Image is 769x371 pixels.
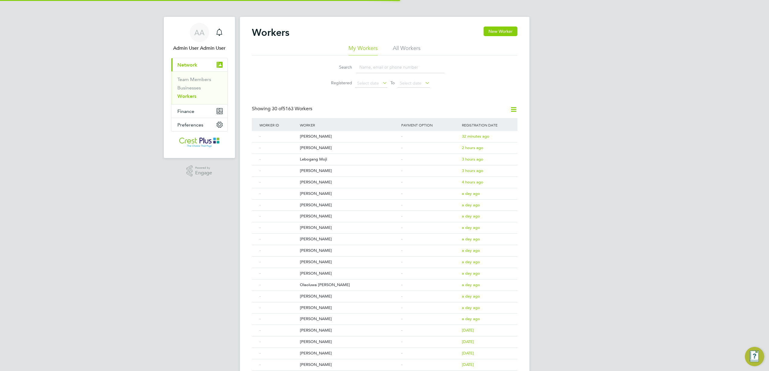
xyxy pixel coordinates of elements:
[462,202,480,207] span: a day ago
[252,26,289,39] h2: Workers
[462,316,480,321] span: a day ago
[462,214,480,219] span: a day ago
[400,279,461,291] div: -
[462,191,480,196] span: a day ago
[186,165,212,177] a: Powered byEngage
[400,118,461,132] div: Payment Option
[400,245,461,256] div: -
[462,134,489,139] span: 32 minutes ago
[298,131,400,142] div: [PERSON_NAME]
[171,118,227,131] button: Preferences
[258,165,298,176] div: -
[462,236,480,242] span: a day ago
[298,200,400,211] div: [PERSON_NAME]
[298,188,400,199] div: [PERSON_NAME]
[171,45,228,52] span: Admin User Admin User
[258,177,298,188] div: -
[179,138,219,147] img: crestplusoperations-logo-retina.png
[462,248,480,253] span: a day ago
[298,222,400,233] div: [PERSON_NAME]
[298,279,400,291] div: Olaoluwa [PERSON_NAME]
[462,328,474,333] span: [DATE]
[298,165,400,176] div: [PERSON_NAME]
[258,211,298,222] div: -
[258,142,298,154] div: -
[393,45,421,55] li: All Workers
[389,79,396,87] span: To
[400,177,461,188] div: -
[258,131,298,142] div: -
[400,211,461,222] div: -
[348,45,378,55] li: My Workers
[177,76,211,82] a: Team Members
[462,179,483,185] span: 4 hours ago
[258,234,298,245] div: -
[258,176,511,182] a: -[PERSON_NAME]-4 hours ago
[298,245,400,256] div: [PERSON_NAME]
[356,61,444,73] input: Name, email or phone number
[258,222,511,227] a: -[PERSON_NAME]-a day ago
[258,279,298,291] div: -
[400,359,461,370] div: -
[298,313,400,325] div: [PERSON_NAME]
[194,29,205,36] span: AA
[258,302,298,313] div: -
[462,259,480,264] span: a day ago
[298,257,400,268] div: [PERSON_NAME]
[298,359,400,370] div: [PERSON_NAME]
[258,325,298,336] div: -
[400,80,421,86] span: Select date
[258,142,511,147] a: -[PERSON_NAME]-2 hours ago
[258,154,511,159] a: -Lebogang Moji-3 hours ago
[258,200,298,211] div: -
[400,200,461,211] div: -
[272,106,312,112] span: 5163 Workers
[195,170,212,176] span: Engage
[462,145,483,150] span: 2 hours ago
[171,23,228,52] a: AAAdmin User Admin User
[258,188,298,199] div: -
[258,222,298,233] div: -
[400,336,461,348] div: -
[400,302,461,313] div: -
[400,154,461,165] div: -
[298,142,400,154] div: [PERSON_NAME]
[462,168,483,173] span: 3 hours ago
[462,305,480,310] span: a day ago
[298,234,400,245] div: [PERSON_NAME]
[258,131,511,136] a: -[PERSON_NAME]-32 minutes ago
[258,199,511,204] a: -[PERSON_NAME]-a day ago
[484,26,517,36] button: New Worker
[400,313,461,325] div: -
[462,351,474,356] span: [DATE]
[258,245,511,250] a: -[PERSON_NAME]-a day ago
[258,268,511,273] a: -[PERSON_NAME]-a day ago
[400,131,461,142] div: -
[400,268,461,279] div: -
[177,108,194,114] span: Finance
[171,58,227,71] button: Network
[258,245,298,256] div: -
[462,271,480,276] span: a day ago
[258,154,298,165] div: -
[171,138,228,147] a: Go to home page
[462,294,480,299] span: a day ago
[177,122,203,128] span: Preferences
[462,282,480,287] span: a day ago
[460,118,511,132] div: Registration Date
[400,291,461,302] div: -
[258,257,298,268] div: -
[325,80,352,86] label: Registered
[171,71,227,104] div: Network
[177,85,201,91] a: Businesses
[258,268,298,279] div: -
[462,225,480,230] span: a day ago
[400,142,461,154] div: -
[258,302,511,307] a: -[PERSON_NAME]-a day ago
[258,359,511,364] a: -[PERSON_NAME]-[DATE]
[258,336,511,341] a: -[PERSON_NAME]-[DATE]
[400,188,461,199] div: -
[258,233,511,238] a: -[PERSON_NAME]-a day ago
[177,93,196,99] a: Workers
[258,291,511,296] a: -[PERSON_NAME]-a day ago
